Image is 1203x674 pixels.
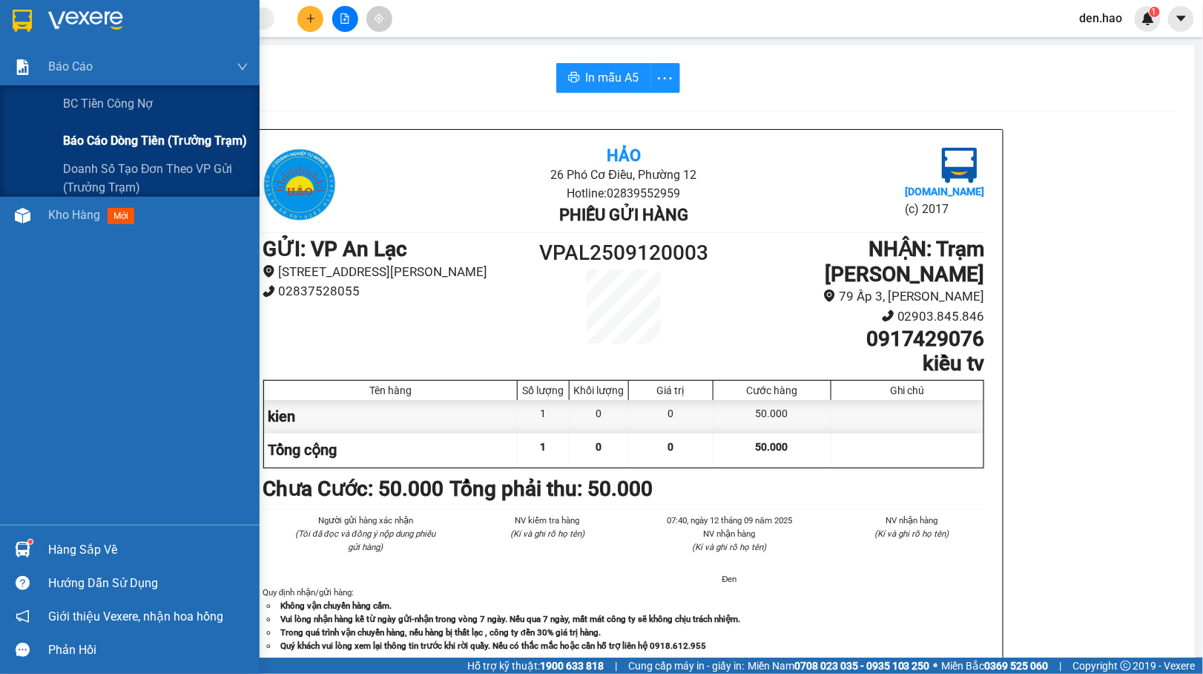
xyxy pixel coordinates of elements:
div: Tên hàng [268,385,513,396]
b: Chưa Cước : 50.000 [263,477,444,501]
img: warehouse-icon [15,208,30,223]
li: 07:40, ngày 12 tháng 09 năm 2025 [656,514,803,527]
span: Doanh số tạo đơn theo VP gửi (trưởng trạm) [63,160,248,197]
span: plus [306,13,316,24]
b: Phiếu gửi hàng [559,206,688,224]
span: Giới thiệu Vexere, nhận hoa hồng [48,607,223,626]
span: message [16,643,30,657]
div: Hướng dẫn sử dụng [48,572,248,595]
img: logo.jpg [19,19,93,93]
sup: 1 [1150,7,1160,17]
img: icon-new-feature [1141,12,1155,25]
span: den.hao [1068,9,1135,27]
b: Hảo [607,146,641,165]
span: copyright [1121,661,1131,671]
span: Tổng cộng [268,441,337,459]
span: aim [374,13,384,24]
button: file-add [332,6,358,32]
li: NV nhận hàng [839,514,986,527]
li: (c) 2017 [906,200,985,218]
span: Miền Bắc [942,658,1049,674]
div: Ghi chú [835,385,980,396]
i: (Kí và ghi rõ họ tên) [693,542,767,552]
li: Hotline: 02839552959 [139,55,620,73]
li: Hotline: 02839552959 [383,184,864,203]
button: aim [366,6,392,32]
sup: 1 [28,540,33,544]
i: (Kí và ghi rõ họ tên) [510,529,584,539]
span: ⚪️ [934,663,938,669]
div: Hàng sắp về [48,539,248,561]
span: BC tiền công nợ [63,94,153,113]
li: 02837528055 [263,281,533,301]
div: Phản hồi [48,639,248,661]
strong: 0369 525 060 [985,660,1049,672]
img: solution-icon [15,59,30,75]
img: warehouse-icon [15,542,30,557]
div: 50.000 [713,400,831,433]
span: Cung cấp máy in - giấy in: [628,658,744,674]
li: Đen [656,572,803,586]
button: printerIn mẫu A5 [556,63,651,93]
button: plus [297,6,323,32]
span: caret-down [1175,12,1188,25]
span: notification [16,609,30,624]
span: printer [568,71,580,85]
div: kien [264,400,518,433]
li: 26 Phó Cơ Điều, Phường 12 [383,166,864,184]
div: Cước hàng [717,385,827,396]
button: caret-down [1168,6,1194,32]
div: 1 [518,400,570,433]
span: phone [263,285,275,298]
div: 0 [570,400,629,433]
span: 1 [1152,7,1157,17]
span: environment [823,289,836,302]
span: more [651,69,679,88]
h1: kiều tv [714,351,985,376]
span: 0 [668,441,673,453]
i: (Tôi đã đọc và đồng ý nộp dung phiếu gửi hàng) [296,529,435,552]
span: 0 [596,441,601,453]
div: 0 [629,400,713,433]
li: Người gửi hàng xác nhận [292,514,439,527]
img: logo.jpg [263,148,337,222]
span: environment [263,265,275,278]
li: [STREET_ADDRESS][PERSON_NAME] [263,262,533,282]
div: Khối lượng [573,385,624,396]
button: more [650,63,680,93]
span: Hỗ trợ kỹ thuật: [467,658,604,674]
span: 1 [540,441,546,453]
img: logo-vxr [13,10,32,32]
span: In mẫu A5 [586,68,639,87]
span: file-add [340,13,350,24]
li: 79 Ấp 3, [PERSON_NAME] [714,287,985,307]
strong: 1900 633 818 [540,660,604,672]
li: NV kiểm tra hàng [475,514,622,527]
strong: Trong quá trình vận chuyển hàng, nếu hàng bị thất lạc , công ty đền 30% giá trị hàng. [280,627,601,638]
span: Báo cáo dòng tiền (trưởng trạm) [63,131,247,150]
span: Miền Nam [748,658,930,674]
div: Quy định nhận/gửi hàng : [263,586,985,652]
span: phone [882,310,894,322]
b: [DOMAIN_NAME] [906,186,985,197]
li: 26 Phó Cơ Điều, Phường 12 [139,36,620,55]
b: GỬI : VP An Lạc [263,237,407,261]
li: 02903.845.846 [714,307,985,327]
strong: Quý khách vui lòng xem lại thông tin trước khi rời quầy. Nếu có thắc mắc hoặc cần hỗ trợ liên hệ ... [280,641,706,651]
li: NV nhận hàng [656,527,803,540]
span: | [1060,658,1062,674]
strong: Không vận chuyển hàng cấm. [280,601,392,611]
span: mới [108,208,134,224]
span: Kho hàng [48,208,100,222]
b: GỬI : VP An Lạc [19,108,163,132]
strong: 0708 023 035 - 0935 103 250 [794,660,930,672]
h1: VPAL2509120003 [533,237,714,269]
div: Giá trị [633,385,709,396]
div: Số lượng [521,385,565,396]
b: NHẬN : Trạm [PERSON_NAME] [825,237,985,287]
span: 50.000 [756,441,788,453]
span: down [237,61,248,73]
img: logo.jpg [942,148,978,183]
strong: Vui lòng nhận hàng kể từ ngày gửi-nhận trong vòng 7 ngày. Nếu qua 7 ngày, mất mát công ty sẽ khôn... [280,614,740,624]
span: | [615,658,617,674]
